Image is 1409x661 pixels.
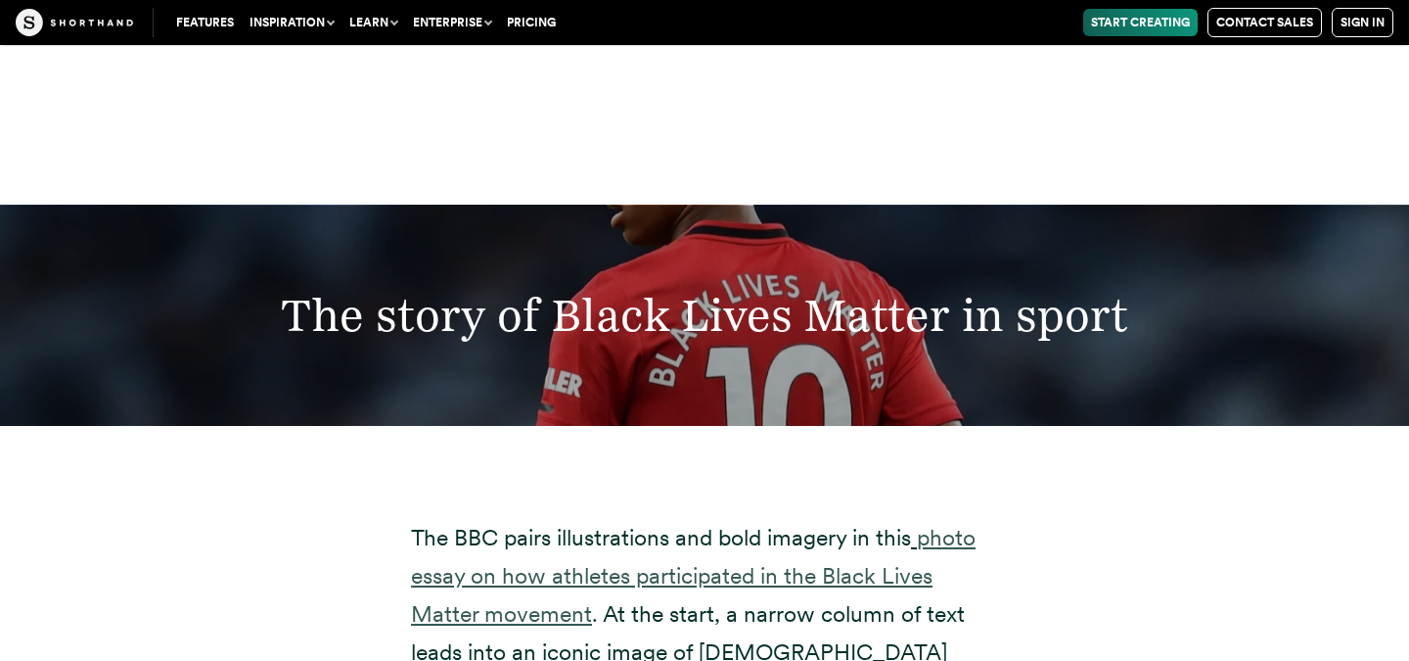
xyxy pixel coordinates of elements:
[168,9,242,36] a: Features
[16,9,133,36] img: The Craft
[411,524,976,628] a: photo essay on how athletes participated in the Black Lives Matter movement
[1207,8,1322,37] a: Contact Sales
[1332,8,1393,37] a: Sign in
[1083,9,1198,36] a: Start Creating
[150,288,1258,343] h2: The story of Black Lives Matter in sport
[341,9,405,36] button: Learn
[499,9,564,36] a: Pricing
[405,9,499,36] button: Enterprise
[242,9,341,36] button: Inspiration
